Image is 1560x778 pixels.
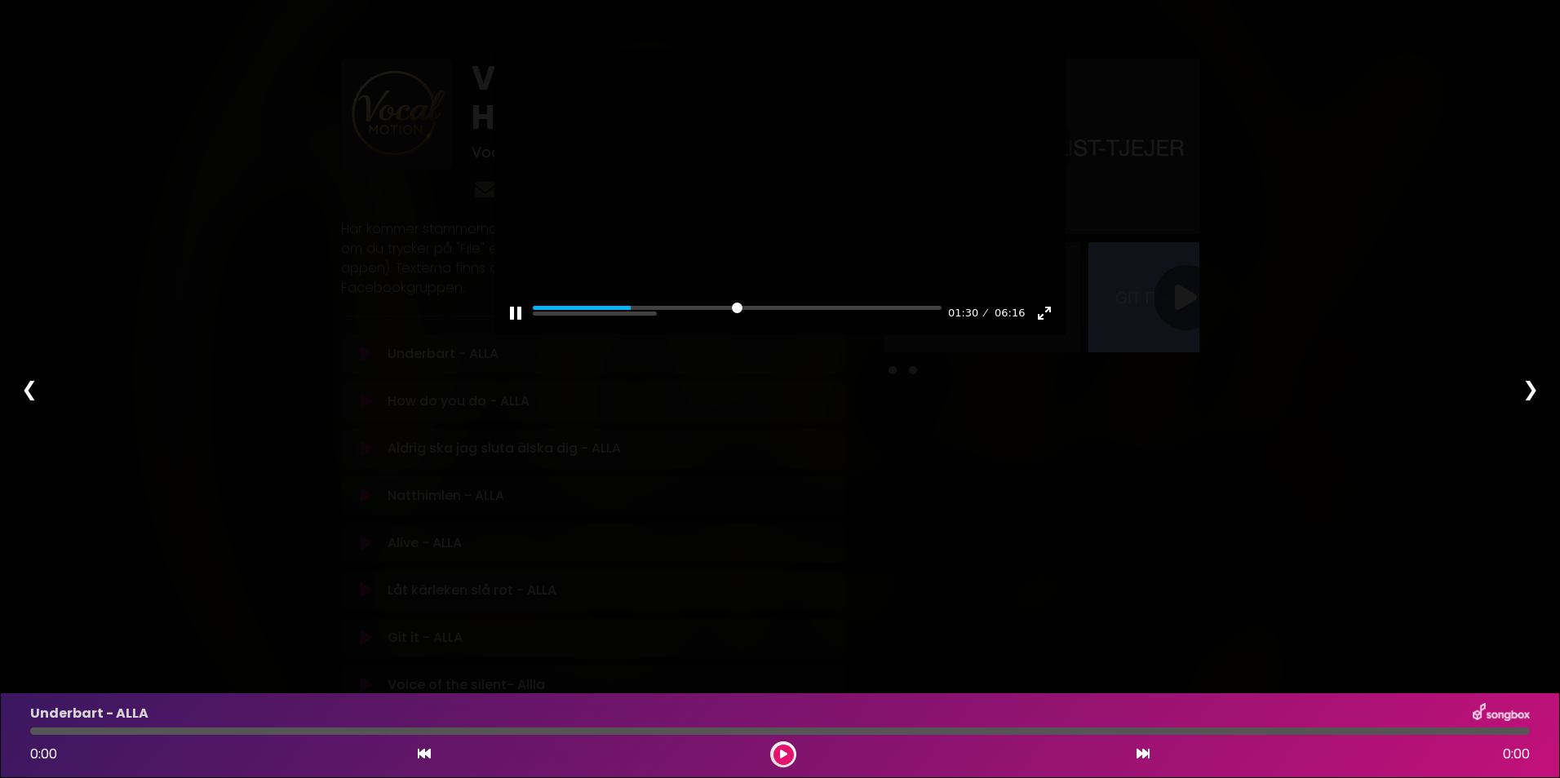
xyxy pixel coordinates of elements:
div: ❯ [1509,361,1552,417]
div: Current time [944,304,982,322]
span: 0:00 [30,745,57,763]
button: Pause [503,300,529,326]
div: Duration [985,304,1030,322]
span: 0:00 [1503,745,1530,764]
img: songbox-logo-white.png [1473,703,1530,724]
input: Seek [533,306,942,321]
p: Underbart - ALLA [30,704,148,723]
div: ❮ [8,361,51,417]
